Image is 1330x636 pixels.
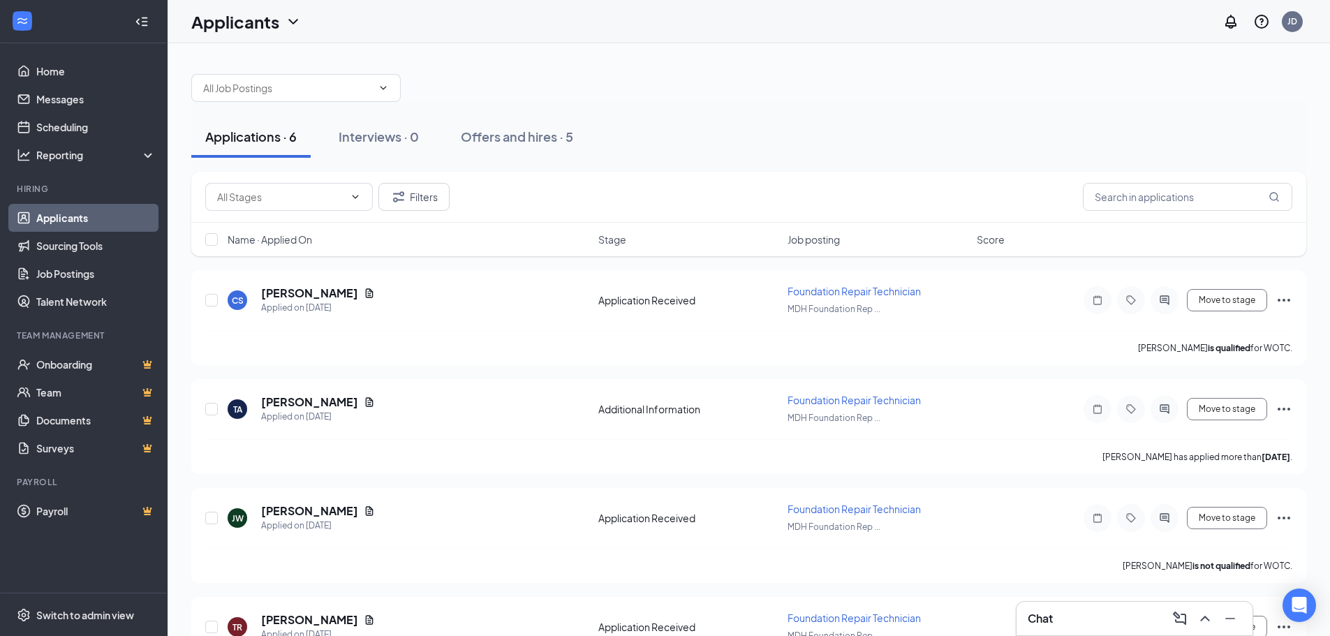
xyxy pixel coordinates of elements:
svg: Note [1089,404,1106,415]
a: Talent Network [36,288,156,316]
div: Switch to admin view [36,608,134,622]
button: Minimize [1219,607,1241,630]
a: Scheduling [36,113,156,141]
button: Move to stage [1187,398,1267,420]
div: Applied on [DATE] [261,410,375,424]
svg: Notifications [1222,13,1239,30]
button: Move to stage [1187,507,1267,529]
a: Sourcing Tools [36,232,156,260]
span: MDH Foundation Rep ... [788,304,880,314]
svg: Analysis [17,148,31,162]
div: Applications · 6 [205,128,297,145]
span: Job posting [788,232,840,246]
input: All Job Postings [203,80,372,96]
a: PayrollCrown [36,497,156,525]
div: CS [232,295,244,306]
div: Interviews · 0 [339,128,419,145]
a: DocumentsCrown [36,406,156,434]
span: MDH Foundation Rep ... [788,413,880,423]
div: Team Management [17,330,153,341]
button: ChevronUp [1194,607,1216,630]
svg: ComposeMessage [1172,610,1188,627]
svg: Note [1089,295,1106,306]
span: Stage [598,232,626,246]
svg: MagnifyingGlass [1269,191,1280,202]
div: Open Intercom Messenger [1283,589,1316,622]
span: Foundation Repair Technician [788,612,921,624]
b: is not qualified [1192,561,1250,571]
span: MDH Foundation Rep ... [788,522,880,532]
svg: ActiveChat [1156,404,1173,415]
div: Application Received [598,293,779,307]
div: Reporting [36,148,156,162]
svg: Tag [1123,512,1139,524]
div: JD [1287,15,1297,27]
button: Filter Filters [378,183,450,211]
button: Move to stage [1187,289,1267,311]
div: Payroll [17,476,153,488]
svg: ChevronDown [285,13,302,30]
svg: Minimize [1222,610,1239,627]
div: TR [232,621,242,633]
input: Search in applications [1083,183,1292,211]
svg: ActiveChat [1156,512,1173,524]
div: Application Received [598,511,779,525]
svg: Ellipses [1276,619,1292,635]
svg: ActiveChat [1156,295,1173,306]
div: Offers and hires · 5 [461,128,573,145]
div: Hiring [17,183,153,195]
svg: Tag [1123,295,1139,306]
svg: QuestionInfo [1253,13,1270,30]
a: Applicants [36,204,156,232]
svg: Tag [1123,404,1139,415]
svg: Document [364,614,375,626]
b: is qualified [1208,343,1250,353]
input: All Stages [217,189,344,205]
p: [PERSON_NAME] for WOTC. [1138,342,1292,354]
a: SurveysCrown [36,434,156,462]
h5: [PERSON_NAME] [261,286,358,301]
svg: Settings [17,608,31,622]
svg: Document [364,288,375,299]
h5: [PERSON_NAME] [261,612,358,628]
p: [PERSON_NAME] for WOTC. [1123,560,1292,572]
span: Foundation Repair Technician [788,394,921,406]
div: Applied on [DATE] [261,301,375,315]
h5: [PERSON_NAME] [261,503,358,519]
svg: ChevronDown [350,191,361,202]
div: JW [232,512,244,524]
p: [PERSON_NAME] has applied more than . [1102,451,1292,463]
a: Home [36,57,156,85]
div: Applied on [DATE] [261,519,375,533]
svg: Note [1089,512,1106,524]
svg: Document [364,397,375,408]
a: Messages [36,85,156,113]
span: Score [977,232,1005,246]
svg: ChevronUp [1197,610,1213,627]
button: ComposeMessage [1169,607,1191,630]
a: Job Postings [36,260,156,288]
a: OnboardingCrown [36,350,156,378]
a: TeamCrown [36,378,156,406]
svg: Document [364,505,375,517]
span: Name · Applied On [228,232,312,246]
div: Application Received [598,620,779,634]
svg: Collapse [135,15,149,29]
svg: Ellipses [1276,292,1292,309]
div: TA [233,404,242,415]
h3: Chat [1028,611,1053,626]
svg: Filter [390,188,407,205]
svg: WorkstreamLogo [15,14,29,28]
div: Additional Information [598,402,779,416]
span: Foundation Repair Technician [788,285,921,297]
svg: Ellipses [1276,510,1292,526]
span: Foundation Repair Technician [788,503,921,515]
b: [DATE] [1262,452,1290,462]
svg: ChevronDown [378,82,389,94]
h1: Applicants [191,10,279,34]
h5: [PERSON_NAME] [261,394,358,410]
svg: Ellipses [1276,401,1292,417]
